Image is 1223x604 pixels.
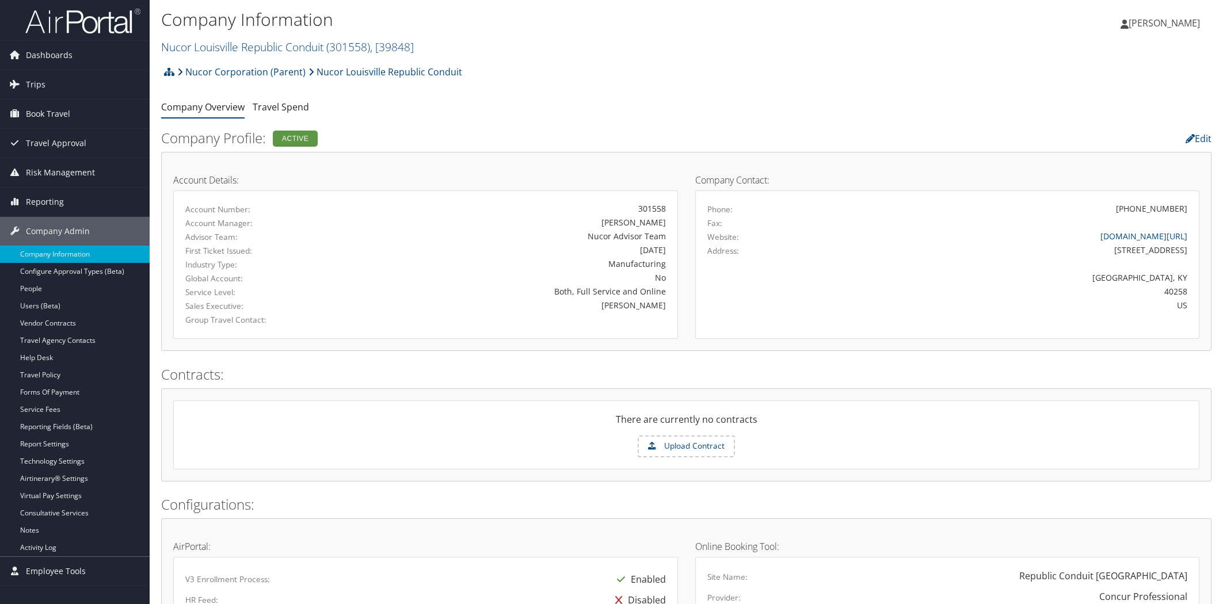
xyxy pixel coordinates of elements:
a: Nucor Louisville Republic Conduit [161,39,414,55]
label: Industry Type: [185,259,334,270]
div: [GEOGRAPHIC_DATA], KY [832,272,1187,284]
label: Sales Executive: [185,300,334,312]
h4: AirPortal: [173,542,678,551]
span: [PERSON_NAME] [1129,17,1200,29]
h4: Company Contact: [695,175,1200,185]
div: 301558 [351,202,665,215]
span: Reporting [26,188,64,216]
div: [PERSON_NAME] [351,299,665,311]
label: Advisor Team: [185,231,334,243]
span: , [ 39848 ] [370,39,414,55]
label: Global Account: [185,273,334,284]
div: No [351,272,665,284]
span: Dashboards [26,41,73,70]
h4: Online Booking Tool: [695,542,1200,551]
div: Active [273,131,318,147]
h2: Contracts: [161,365,1211,384]
div: [STREET_ADDRESS] [832,244,1187,256]
div: Both, Full Service and Online [351,285,665,297]
h2: Company Profile: [161,128,856,148]
h2: Configurations: [161,495,1211,514]
label: Account Manager: [185,217,334,229]
label: Phone: [707,204,733,215]
div: 40258 [832,285,1187,297]
label: Fax: [707,217,722,229]
a: [DOMAIN_NAME][URL] [1100,231,1187,242]
label: Service Level: [185,286,334,298]
img: airportal-logo.png [25,7,140,35]
h4: Account Details: [173,175,678,185]
div: [DATE] [351,244,665,256]
a: Company Overview [161,101,245,113]
div: [PERSON_NAME] [351,216,665,228]
span: Trips [26,70,45,99]
label: Website: [707,231,739,243]
label: Account Number: [185,204,334,215]
label: First Ticket Issued: [185,245,334,257]
span: ( 301558 ) [326,39,370,55]
a: Edit [1186,132,1211,145]
div: Enabled [611,569,666,590]
div: Nucor Advisor Team [351,230,665,242]
label: Provider: [707,592,741,603]
label: Address: [707,245,739,257]
a: Nucor Corporation (Parent) [177,60,306,83]
label: Group Travel Contact: [185,314,334,326]
span: Travel Approval [26,129,86,158]
div: US [832,299,1187,311]
div: There are currently no contracts [174,412,1199,435]
label: Upload Contract [639,437,734,456]
label: V3 Enrollment Process: [185,574,270,585]
label: Site Name: [707,571,748,583]
div: Manufacturing [351,258,665,270]
span: Book Travel [26,100,70,128]
a: Nucor Louisville Republic Conduit [308,60,462,83]
span: Employee Tools [26,557,86,586]
div: [PHONE_NUMBER] [1116,202,1187,215]
a: Travel Spend [253,101,309,113]
span: Company Admin [26,217,90,246]
div: Concur Professional [1099,590,1187,603]
div: Republic Conduit [GEOGRAPHIC_DATA] [1019,569,1187,583]
h1: Company Information [161,7,862,32]
a: [PERSON_NAME] [1121,6,1211,40]
span: Risk Management [26,158,95,187]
